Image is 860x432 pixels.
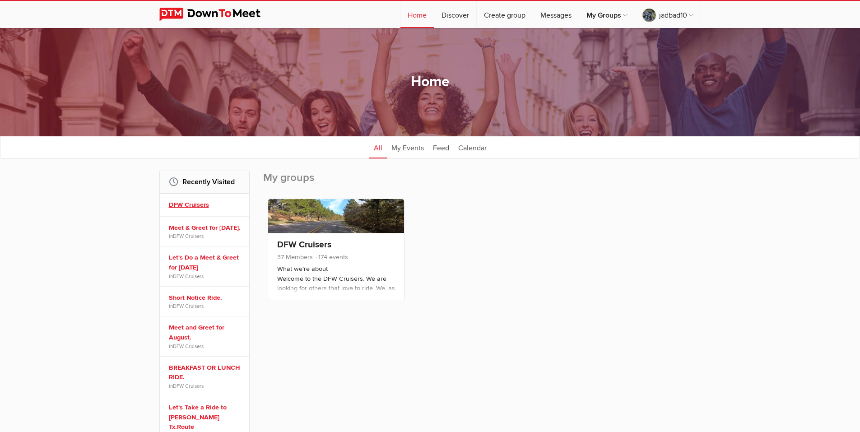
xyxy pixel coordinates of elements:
[173,343,204,349] a: DFW Cruisers
[411,73,450,92] h1: Home
[173,303,204,309] a: DFW Cruisers
[454,136,491,158] a: Calendar
[635,1,701,28] a: jadbad10
[263,171,701,194] h2: My groups
[169,302,243,310] span: in
[428,136,454,158] a: Feed
[159,8,274,21] img: DownToMeet
[169,273,243,280] span: in
[169,403,243,432] a: Let's Take a Ride to [PERSON_NAME] Tx.Route
[169,382,243,390] span: in
[169,293,243,303] a: Short Notice Ride.
[173,383,204,389] a: DFW Cruisers
[369,136,387,158] a: All
[169,171,240,193] h2: Recently Visited
[169,223,243,233] a: Meet & Greet for [DATE].
[277,253,313,261] span: 37 Members
[173,233,204,239] a: DFW Cruisers
[277,239,331,250] a: DFW Cruisers
[169,363,243,382] a: BREAKFAST OR LUNCH RIDE.
[169,200,243,210] a: DFW Cruisers
[277,264,395,309] p: What we’re about Welcome to the DFW Cruisers. We are looking for others that love to ride. We, as...
[434,1,476,28] a: Discover
[169,323,243,342] a: Meet and Greet for August.
[477,1,533,28] a: Create group
[579,1,635,28] a: My Groups
[173,273,204,279] a: DFW Cruisers
[387,136,428,158] a: My Events
[533,1,579,28] a: Messages
[169,253,243,272] a: Let's Do a Meet & Greet for [DATE]
[169,343,243,350] span: in
[169,232,243,240] span: in
[315,253,348,261] span: 174 events
[400,1,434,28] a: Home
